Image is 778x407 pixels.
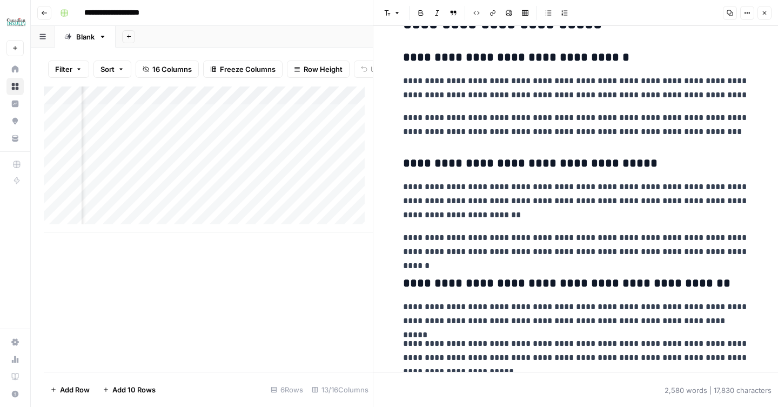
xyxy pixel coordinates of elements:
[6,333,24,351] a: Settings
[112,384,156,395] span: Add 10 Rows
[55,26,116,48] a: Blank
[6,351,24,368] a: Usage
[307,381,373,398] div: 13/16 Columns
[6,12,26,32] img: BCI Logo
[136,61,199,78] button: 16 Columns
[354,61,396,78] button: Undo
[6,78,24,95] a: Browse
[76,31,95,42] div: Blank
[100,64,115,75] span: Sort
[304,64,343,75] span: Row Height
[55,64,72,75] span: Filter
[6,112,24,130] a: Opportunities
[6,95,24,112] a: Insights
[203,61,283,78] button: Freeze Columns
[665,385,772,396] div: 2,580 words | 17,830 characters
[93,61,131,78] button: Sort
[60,384,90,395] span: Add Row
[44,381,96,398] button: Add Row
[287,61,350,78] button: Row Height
[266,381,307,398] div: 6 Rows
[6,61,24,78] a: Home
[96,381,162,398] button: Add 10 Rows
[48,61,89,78] button: Filter
[220,64,276,75] span: Freeze Columns
[6,368,24,385] a: Learning Hub
[6,385,24,403] button: Help + Support
[6,130,24,147] a: Your Data
[152,64,192,75] span: 16 Columns
[6,9,24,36] button: Workspace: BCI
